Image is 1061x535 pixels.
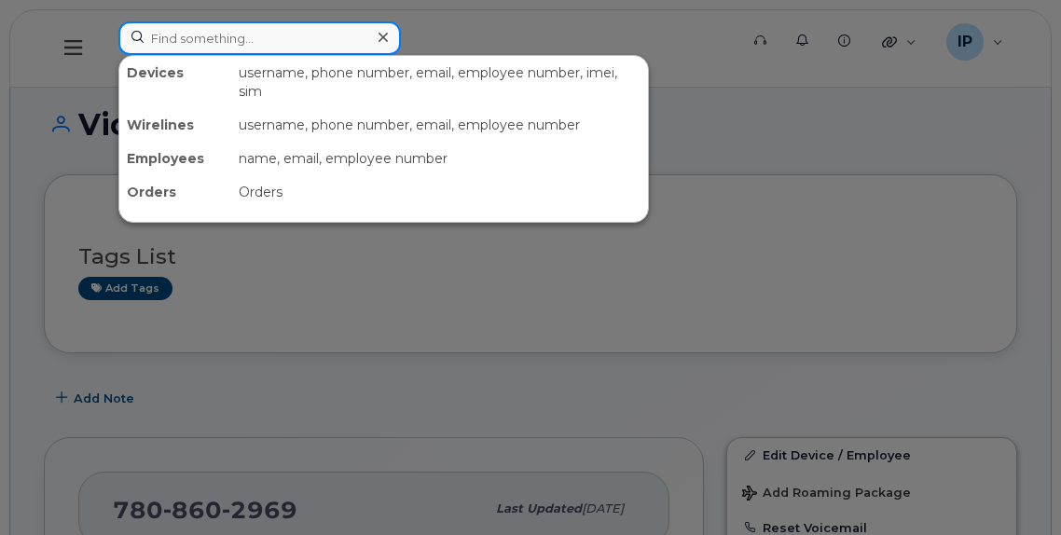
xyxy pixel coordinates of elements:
div: Orders [119,175,231,209]
div: name, email, employee number [231,142,648,175]
div: Employees [119,142,231,175]
div: Wirelines [119,108,231,142]
div: Orders [231,175,648,209]
div: username, phone number, email, employee number, imei, sim [231,56,648,108]
div: username, phone number, email, employee number [231,108,648,142]
div: Devices [119,56,231,108]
